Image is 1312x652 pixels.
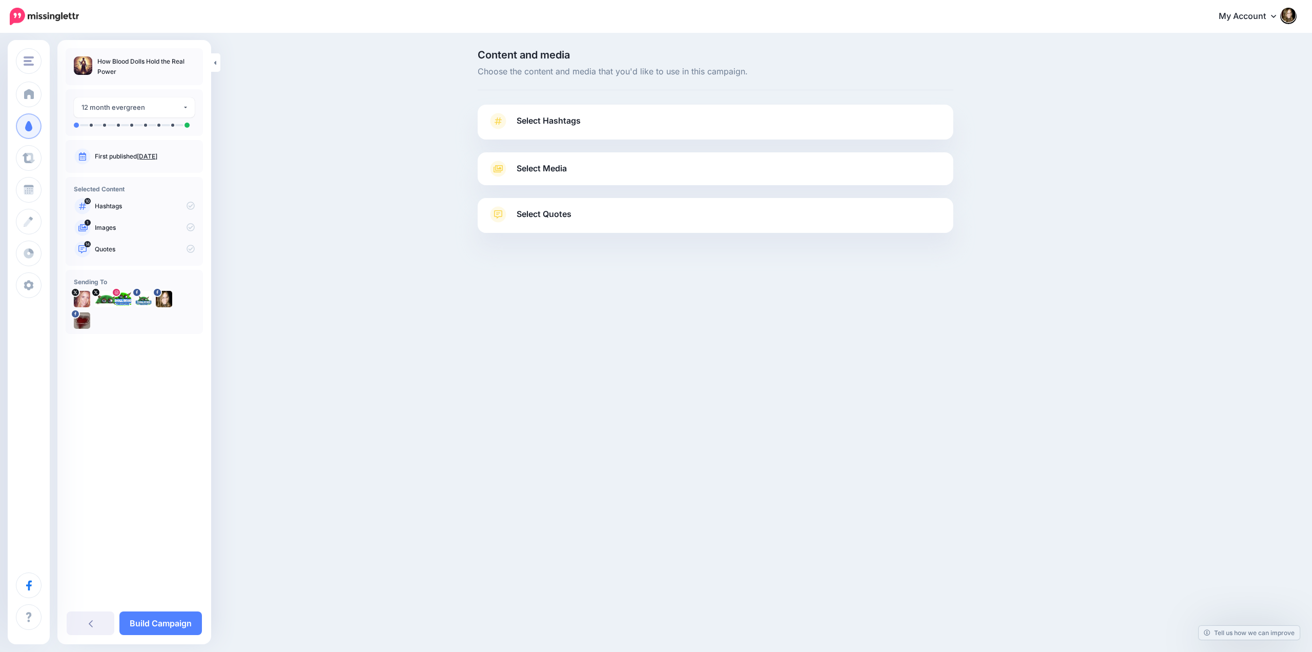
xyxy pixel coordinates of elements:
p: First published [95,152,195,161]
p: Hashtags [95,202,195,211]
a: Select Quotes [488,206,943,233]
img: 293549987_461511562644616_8711008052447637941_n-bsa125342.jpg [74,312,90,329]
a: Select Hashtags [488,113,943,140]
p: How Blood Dolls Hold the Real Power [97,56,195,77]
img: Missinglettr [10,8,79,25]
img: 79f07dc405caf6fc60dfdd736fc56372_thumb.jpg [74,56,92,75]
h4: Selected Content [74,185,195,193]
img: HRzsaPVm-3629.jpeg [74,291,90,307]
img: menu.png [24,56,34,66]
span: 14 [85,241,91,247]
span: Choose the content and media that you'd like to use in this campaign. [478,65,953,78]
span: 1 [85,220,91,226]
a: Select Media [488,161,943,177]
p: Images [95,223,195,232]
img: 15741097_1379536512076986_2282019521477070531_n-bsa45826.png [135,291,152,307]
p: Quotes [95,245,195,254]
a: Tell us how we can improve [1199,626,1300,640]
span: Content and media [478,50,953,60]
a: My Account [1208,4,1297,29]
span: Select Quotes [517,207,571,221]
span: Select Hashtags [517,114,581,128]
div: 12 month evergreen [81,102,182,113]
img: picture-bsa83780.png [156,291,172,307]
span: 10 [85,198,91,204]
a: [DATE] [137,152,157,160]
img: MQSQsEJ6-30810.jpeg [94,291,120,307]
img: 23668510_545315325860937_6691514972213608448_n-bsa126768.jpg [115,291,131,307]
h4: Sending To [74,278,195,286]
span: Select Media [517,162,567,175]
button: 12 month evergreen [74,97,195,117]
